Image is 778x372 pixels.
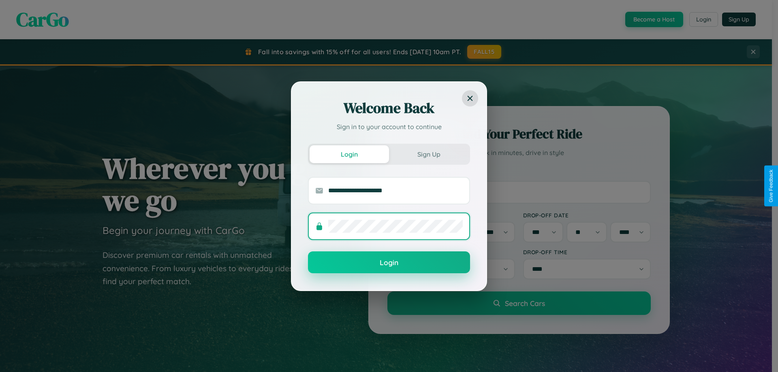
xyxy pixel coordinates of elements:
h2: Welcome Back [308,98,470,118]
p: Sign in to your account to continue [308,122,470,132]
div: Give Feedback [768,170,774,202]
button: Login [308,251,470,273]
button: Login [310,145,389,163]
button: Sign Up [389,145,468,163]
